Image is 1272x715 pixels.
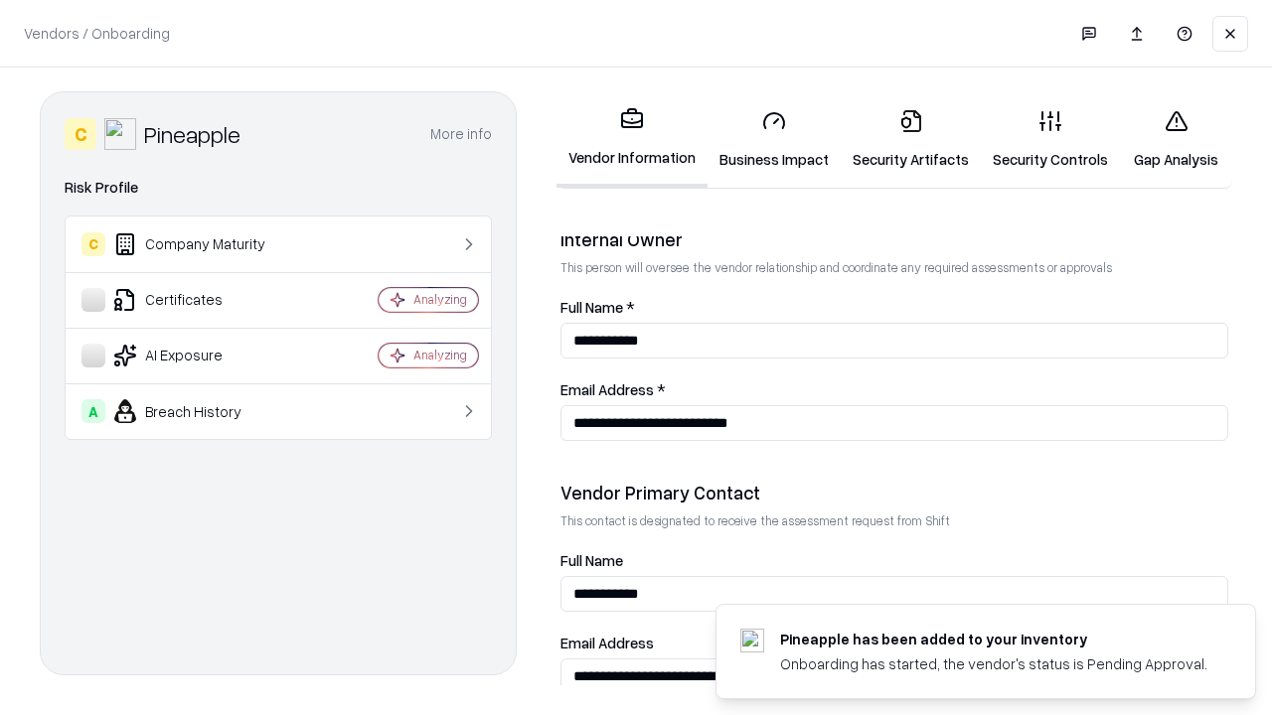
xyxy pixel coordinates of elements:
a: Security Controls [981,93,1120,186]
a: Business Impact [708,93,841,186]
div: Certificates [81,288,319,312]
img: pineappleenergy.com [740,629,764,652]
div: Pineapple has been added to your inventory [780,629,1207,649]
p: This person will oversee the vendor relationship and coordinate any required assessments or appro... [560,259,1228,276]
a: Security Artifacts [841,93,981,186]
div: Breach History [81,399,319,423]
div: C [81,232,105,256]
div: Internal Owner [560,227,1228,251]
div: Risk Profile [65,176,492,200]
div: Onboarding has started, the vendor's status is Pending Approval. [780,653,1207,674]
a: Vendor Information [556,91,708,188]
div: C [65,118,96,150]
div: A [81,399,105,423]
label: Email Address [560,636,1228,650]
div: Vendor Primary Contact [560,481,1228,504]
img: Pineapple [104,118,136,150]
div: AI Exposure [81,344,319,367]
p: This contact is designated to receive the assessment request from Shift [560,512,1228,529]
label: Email Address * [560,382,1228,397]
label: Full Name [560,553,1228,568]
div: Pineapple [144,118,240,150]
label: Full Name * [560,300,1228,315]
a: Gap Analysis [1120,93,1232,186]
div: Analyzing [413,347,467,363]
button: More info [430,116,492,152]
div: Analyzing [413,291,467,308]
div: Company Maturity [81,232,319,256]
p: Vendors / Onboarding [24,23,170,44]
